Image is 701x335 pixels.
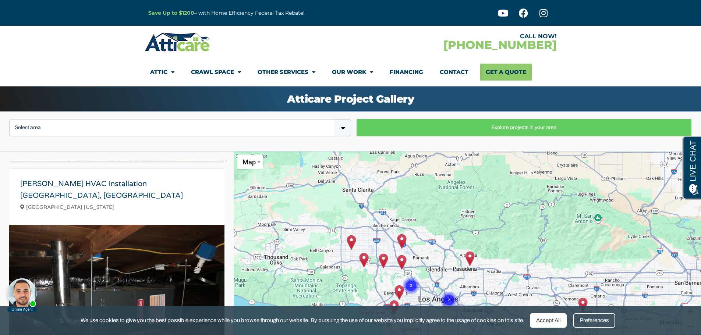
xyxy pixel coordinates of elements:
[683,304,697,319] button: Zoom in
[347,235,356,250] gmp-advanced-marker: New Goodman package unit in Winnetka
[389,300,399,315] gmp-advanced-marker: Goodman HVAC Installation Culver City, CA
[347,235,356,250] img: marker-icon-red-2x.png
[237,155,263,169] button: Change map style
[397,234,406,249] gmp-advanced-marker: Roof Replacement and Attic Insulation Project
[578,297,587,313] img: marker-icon-red-2x.png
[578,297,587,313] gmp-advanced-marker: Roof Replacement and Insulation removal in Chino, California
[150,64,551,81] nav: Menu
[530,313,567,328] div: Accept All
[81,316,524,325] span: We use cookies to give you the best possible experience while you browse through our website. By ...
[397,234,406,249] img: marker-icon-red-2x.png
[20,179,183,200] a: [PERSON_NAME] HVAC Installation [GEOGRAPHIC_DATA], [GEOGRAPHIC_DATA]
[480,64,532,81] a: Get A Quote
[359,253,368,268] gmp-advanced-marker: Solar Panels installation in Encino
[397,255,406,270] gmp-advanced-marker: Solar Panels installation in Studio City
[26,204,114,210] a: [GEOGRAPHIC_DATA] [US_STATE]
[397,255,406,270] img: marker-icon-red-2x.png
[191,64,241,81] a: Crawl Space
[465,251,474,266] img: marker-icon-red-2x.png
[394,285,404,300] gmp-advanced-marker: Roof Replacement in Los Angeles, California
[389,300,399,315] img: marker-icon-red-2x.png
[359,253,368,268] img: marker-icon-red-2x.png
[362,125,686,130] span: Explore projects in your area
[148,9,387,17] p: – with Home Efficiency Federal Tax Rebate!
[410,283,412,288] text: 2
[440,64,468,81] a: Contact
[573,313,615,328] div: Preferences
[351,33,557,39] div: CALL NOW!
[465,251,474,266] gmp-advanced-marker: Roof installation in Pasadena
[379,253,388,268] gmp-advanced-marker: Solar installation in Sherman Oaks
[448,297,450,302] text: 2
[332,64,373,81] a: Our Work
[18,6,59,15] span: Opens a chat window
[150,64,174,81] a: Attic
[390,64,423,81] a: Financing
[4,276,40,313] iframe: Chat Invitation
[394,285,404,300] img: marker-icon-red-2x.png
[402,267,420,287] gmp-advanced-marker: Cluster of 2 markers
[7,94,694,104] h1: Atticare Project Gallery
[682,155,697,170] span: Resize map
[242,158,256,166] span: Map
[258,64,315,81] a: Other Services
[148,10,194,16] a: Save Up to $1200
[379,253,388,268] img: marker-icon-red-2x.png
[440,282,458,301] gmp-advanced-marker: Cluster of 2 markers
